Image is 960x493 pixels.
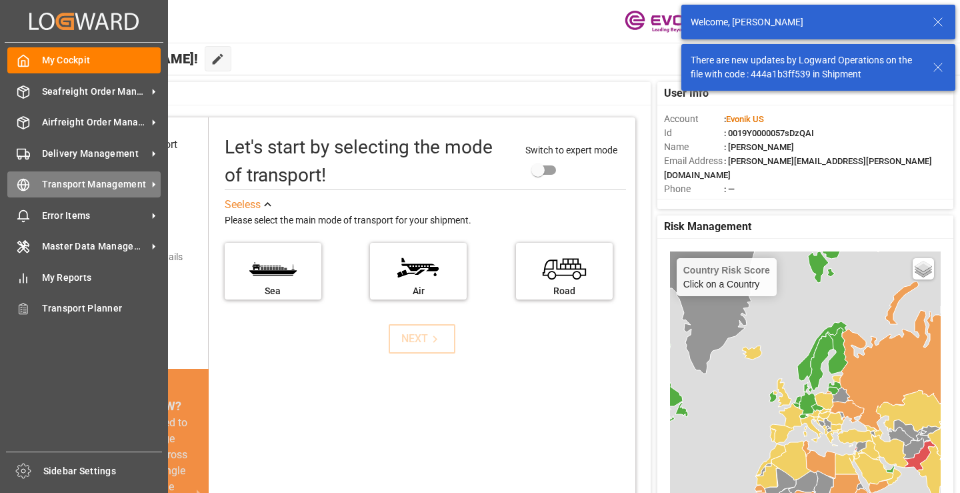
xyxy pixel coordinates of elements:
[7,264,161,290] a: My Reports
[42,85,147,99] span: Seafreight Order Management
[231,284,315,298] div: Sea
[42,239,147,254] span: Master Data Management
[225,197,261,213] div: See less
[691,53,920,81] div: There are new updates by Logward Operations on the file with code : 444a1b3ff539 in Shipment
[724,114,764,124] span: :
[225,133,513,189] div: Let's start by selecting the mode of transport!
[7,47,161,73] a: My Cockpit
[664,156,932,180] span: : [PERSON_NAME][EMAIL_ADDRESS][PERSON_NAME][DOMAIN_NAME]
[724,184,735,194] span: : —
[913,258,934,280] a: Layers
[389,324,455,354] button: NEXT
[523,284,606,298] div: Road
[377,284,460,298] div: Air
[42,271,161,285] span: My Reports
[401,331,442,347] div: NEXT
[42,115,147,129] span: Airfreight Order Management
[42,302,161,316] span: Transport Planner
[691,15,920,29] div: Welcome, [PERSON_NAME]
[42,209,147,223] span: Error Items
[664,196,724,210] span: Account Type
[55,46,198,71] span: Hello [PERSON_NAME]!
[42,177,147,191] span: Transport Management
[525,145,617,155] span: Switch to expert mode
[724,128,814,138] span: : 0019Y0000057sDzQAI
[724,198,797,208] span: : Freight Forwarder
[726,114,764,124] span: Evonik US
[683,265,770,290] div: Click on a Country
[664,219,751,235] span: Risk Management
[664,154,724,168] span: Email Address
[664,140,724,154] span: Name
[664,112,724,126] span: Account
[664,182,724,196] span: Phone
[625,10,711,33] img: Evonik-brand-mark-Deep-Purple-RGB.jpeg_1700498283.jpeg
[225,213,627,229] div: Please select the main mode of transport for your shipment.
[724,142,794,152] span: : [PERSON_NAME]
[664,85,709,101] span: User Info
[7,296,161,322] a: Transport Planner
[42,53,161,67] span: My Cockpit
[43,464,163,478] span: Sidebar Settings
[42,147,147,161] span: Delivery Management
[683,265,770,276] h4: Country Risk Score
[664,126,724,140] span: Id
